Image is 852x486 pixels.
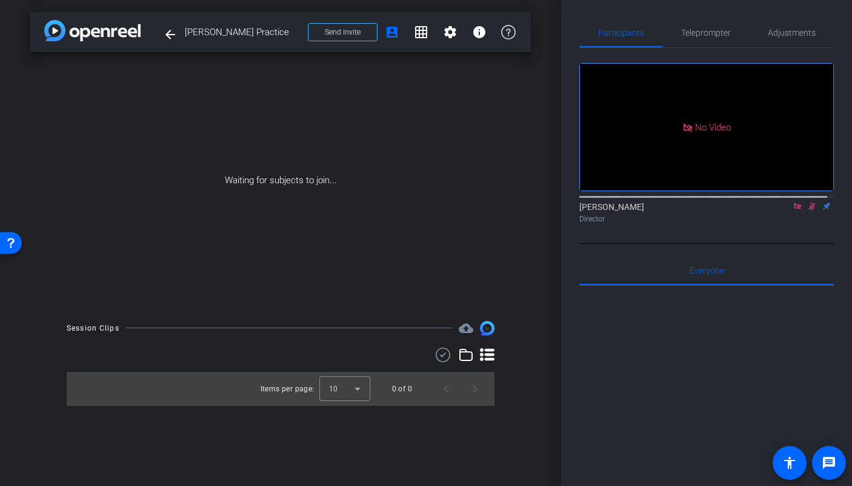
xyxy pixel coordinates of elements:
button: Send invite [308,23,378,41]
mat-icon: cloud_upload [459,321,473,336]
mat-icon: arrow_back [163,27,178,42]
mat-icon: grid_on [414,25,428,39]
button: Next page [461,374,490,403]
span: Teleprompter [681,29,731,37]
span: Everyone [690,266,724,275]
img: Session clips [480,321,494,336]
mat-icon: account_box [385,25,399,39]
div: Items per page: [261,383,315,395]
div: Waiting for subjects to join... [30,52,531,309]
div: 0 of 0 [392,383,412,395]
span: No Video [695,121,731,132]
img: app-logo [44,20,141,41]
mat-icon: message [822,456,836,470]
div: [PERSON_NAME] [579,201,834,224]
span: [PERSON_NAME] Practice [185,20,301,44]
span: Adjustments [768,29,816,37]
div: Session Clips [67,322,119,334]
span: Participants [598,29,644,37]
mat-icon: accessibility [782,456,797,470]
mat-icon: settings [443,25,458,39]
mat-icon: info [472,25,487,39]
span: Destinations for your clips [459,321,473,336]
span: Send invite [325,27,361,37]
div: Director [579,214,834,224]
button: Previous page [431,374,461,403]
